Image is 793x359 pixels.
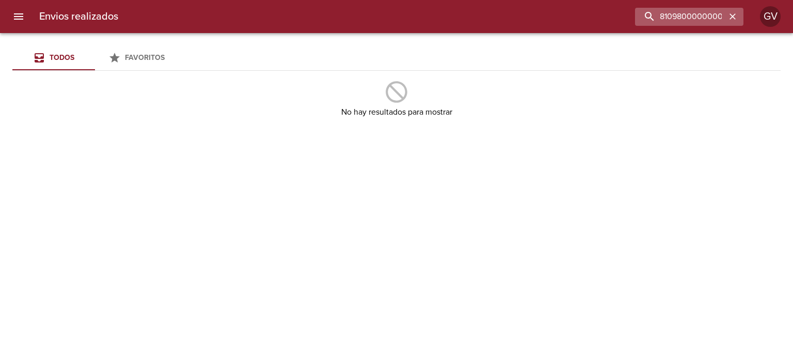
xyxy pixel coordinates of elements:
div: Abrir información de usuario [760,6,781,27]
input: buscar [635,8,726,26]
div: GV [760,6,781,27]
h6: Envios realizados [39,8,118,25]
span: Todos [50,53,74,62]
button: menu [6,4,31,29]
h6: No hay resultados para mostrar [341,105,452,119]
span: Favoritos [125,53,165,62]
div: Tabs Envios [12,45,178,70]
